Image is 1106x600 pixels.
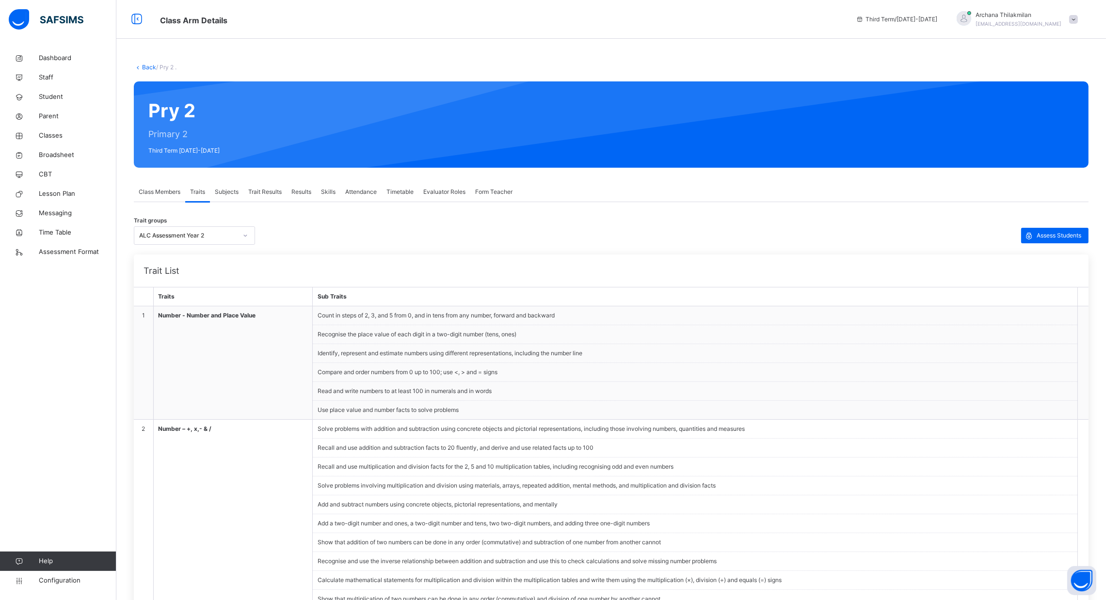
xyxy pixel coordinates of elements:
li: Recall and use addition and subtraction facts to 20 fluently, and derive and use related facts up... [313,439,1077,458]
span: Subjects [215,188,239,196]
span: Number – +, x,- & / [159,425,307,433]
span: session/term information [856,15,937,24]
li: Calculate mathematical statements for multiplication and division within the multiplication table... [313,571,1077,590]
li: Solve problems involving multiplication and division using materials, arrays, repeated addition, ... [313,476,1077,495]
li: Recognise and use the inverse relationship between addition and subtraction and use this to check... [313,552,1077,571]
td: 1 [134,306,153,420]
span: Class Members [139,188,180,196]
span: Skills [321,188,336,196]
span: Number - Number and Place Value [159,311,307,320]
li: Recall and use multiplication and division facts for the 2, 5 and 10 multiplication tables, inclu... [313,458,1077,476]
span: Assess Students [1037,231,1081,240]
span: Time Table [39,228,116,237]
span: Archana Thilakmilan [976,11,1062,19]
span: Configuration [39,576,116,585]
li: Add and subtract numbers using concrete objects, pictorial representations, and mentally [313,495,1077,514]
span: Evaluator Roles [423,188,465,196]
span: Assessment Format [39,247,116,257]
span: Broadsheet [39,150,116,160]
span: Classes [39,131,116,141]
th: Traits [153,287,312,306]
li: Add a two-digit number and ones, a two-digit number and tens, two two-digit numbers, and adding t... [313,514,1077,533]
span: Timetable [386,188,414,196]
span: Trait groups [134,217,167,225]
li: Read and write numbers to at least 100 in numerals and in words [313,382,1077,401]
li: Count in steps of 2, 3, and 5 from 0, and in tens from any number, forward and backward [313,306,1077,325]
li: Recognise the place value of each digit in a two-digit number (tens, ones) [313,325,1077,344]
li: Use place value and number facts to solve problems [313,401,1077,419]
button: Open asap [1067,566,1096,595]
img: safsims [9,9,83,30]
span: Parent [39,111,116,121]
span: Messaging [39,208,116,218]
a: Back [142,63,156,71]
span: / Pry 2 . [156,63,176,71]
span: Trait List [144,264,1079,277]
li: Identify, represent and estimate numbers using different representations, including the number line [313,344,1077,363]
span: Traits [190,188,205,196]
span: Student [39,92,116,102]
div: ALC Assessment Year 2 [139,231,237,240]
span: Form Teacher [475,188,513,196]
li: Show that addition of two numbers can be done in any order (commutative) and subtraction of one n... [313,533,1077,552]
span: Attendance [345,188,377,196]
th: Sub Traits [312,287,1077,306]
span: Class Arm Details [160,16,227,25]
span: [EMAIL_ADDRESS][DOMAIN_NAME] [976,21,1062,27]
li: Solve problems with addition and subtraction using concrete objects and pictorial representations... [313,420,1077,439]
span: Help [39,556,116,566]
span: Lesson Plan [39,189,116,199]
li: Compare and order numbers from 0 up to 100; use <, > and = signs [313,363,1077,382]
span: Results [291,188,311,196]
span: Trait Results [248,188,282,196]
span: CBT [39,170,116,179]
span: Staff [39,73,116,82]
div: ArchanaThilakmilan [947,11,1083,28]
span: Dashboard [39,53,116,63]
